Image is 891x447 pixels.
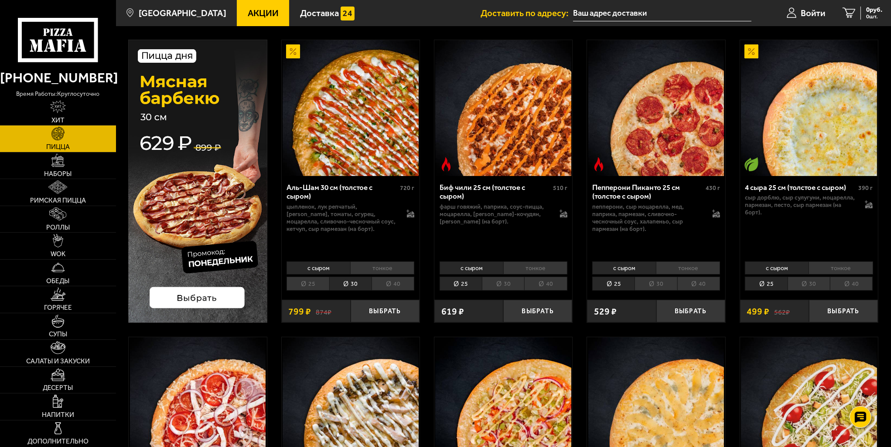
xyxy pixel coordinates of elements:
span: Десерты [43,385,73,391]
a: АкционныйАль-Шам 30 см (толстое с сыром) [282,40,420,176]
button: Выбрать [809,300,878,322]
a: Острое блюдоПепперони Пиканто 25 см (толстое с сыром) [587,40,725,176]
button: Выбрать [656,300,725,322]
span: 510 г [553,184,567,192]
div: Пепперони Пиканто 25 см (толстое с сыром) [592,183,703,201]
li: тонкое [656,261,720,274]
span: WOK [51,251,65,257]
img: Вегетарианское блюдо [744,157,758,171]
input: Ваш адрес доставки [573,5,751,21]
span: 0 шт. [866,14,882,20]
li: 25 [592,277,635,291]
img: 4 сыра 25 см (толстое с сыром) [741,40,877,176]
span: Салаты и закуски [26,358,90,365]
span: Доставить по адресу: [481,9,573,17]
span: Акции [248,9,279,17]
span: Наборы [44,171,72,177]
li: 40 [677,277,720,291]
a: Доставка еды- [128,16,191,27]
li: с сыром [592,261,656,274]
span: Обеды [46,278,69,284]
span: 390 г [858,184,873,192]
span: Доставка [300,9,339,17]
li: 25 [287,277,329,291]
li: с сыром [745,261,809,274]
span: Хит [51,117,65,124]
span: 720 г [400,184,414,192]
li: с сыром [440,261,503,274]
li: с сыром [287,261,350,274]
span: 430 г [706,184,720,192]
span: Войти [801,9,825,17]
img: Пепперони Пиканто 25 см (толстое с сыром) [588,40,724,176]
span: Дополнительно [27,438,89,445]
span: 0 руб. [866,7,882,13]
p: фарш говяжий, паприка, соус-пицца, моцарелла, [PERSON_NAME]-кочудян, [PERSON_NAME] (на борт). [440,203,550,225]
a: Острое блюдоБиф чили 25 см (толстое с сыром) [434,40,572,176]
span: 799 ₽ [289,307,311,316]
p: цыпленок, лук репчатый, [PERSON_NAME], томаты, огурец, моцарелла, сливочно-чесночный соус, кетчуп... [287,203,397,233]
button: Выбрать [503,300,572,322]
a: АкционныйВегетарианское блюдо4 сыра 25 см (толстое с сыром) [740,40,878,176]
span: Пицца [46,144,70,150]
button: Выбрать [351,300,420,322]
s: 874 ₽ [316,307,331,316]
s: 562 ₽ [774,307,790,316]
span: 529 ₽ [594,307,617,316]
span: Супы [49,331,67,338]
li: 30 [635,277,677,291]
a: Меню- [192,16,221,27]
div: Биф чили 25 см (толстое с сыром) [440,183,551,201]
li: 25 [745,277,787,291]
span: Напитки [42,412,74,418]
li: тонкое [809,261,873,274]
span: 619 ₽ [441,307,464,316]
li: 40 [372,277,414,291]
div: 4 сыра 25 см (толстое с сыром) [745,183,856,192]
p: пепперони, сыр Моцарелла, мед, паприка, пармезан, сливочно-чесночный соус, халапеньо, сыр пармеза... [592,203,703,233]
img: Биф чили 25 см (толстое с сыром) [435,40,571,176]
li: тонкое [503,261,567,274]
img: Акционный [744,44,758,58]
li: 30 [788,277,830,291]
img: Острое блюдо [439,157,453,171]
li: 25 [440,277,482,291]
li: 30 [329,277,372,291]
img: Акционный [286,44,300,58]
span: 499 ₽ [747,307,770,316]
span: [GEOGRAPHIC_DATA] [139,9,226,17]
li: тонкое [350,261,414,274]
img: Острое блюдо [592,157,606,171]
span: Роллы [46,224,70,231]
span: Римская пицца [30,197,86,204]
p: сыр дорблю, сыр сулугуни, моцарелла, пармезан, песто, сыр пармезан (на борт). [745,194,856,216]
li: 40 [524,277,567,291]
div: Аль-Шам 30 см (толстое с сыром) [287,183,398,201]
img: Аль-Шам 30 см (толстое с сыром) [283,40,419,176]
img: 15daf4d41897b9f0e9f617042186c801.svg [341,7,355,20]
span: Горячее [44,305,72,311]
li: 30 [482,277,524,291]
li: 40 [830,277,873,291]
